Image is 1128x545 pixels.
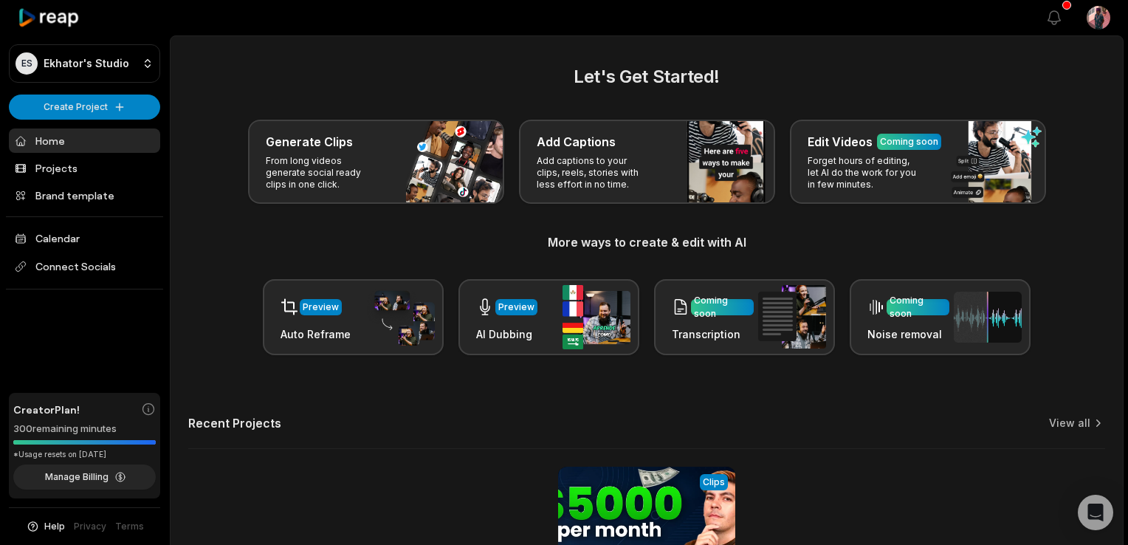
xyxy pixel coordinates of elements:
button: Create Project [9,95,160,120]
div: 300 remaining minutes [13,422,156,436]
div: Preview [303,301,339,314]
p: Ekhator's Studio [44,57,129,70]
div: Coming soon [890,294,946,321]
a: Terms [115,520,144,533]
img: noise_removal.png [954,292,1022,343]
h2: Let's Get Started! [188,64,1105,90]
button: Manage Billing [13,465,156,490]
h3: Noise removal [867,326,949,342]
a: Brand template [9,183,160,208]
div: ES [16,52,38,75]
h3: Generate Clips [266,133,353,151]
h3: Transcription [672,326,754,342]
p: From long videos generate social ready clips in one click. [266,155,380,191]
p: Forget hours of editing, let AI do the work for you in few minutes. [808,155,922,191]
div: Coming soon [694,294,751,321]
a: Privacy [74,520,106,533]
h3: AI Dubbing [476,326,537,342]
a: Projects [9,156,160,180]
h3: Auto Reframe [281,326,351,342]
span: Creator Plan! [13,402,80,417]
p: Add captions to your clips, reels, stories with less effort in no time. [537,155,651,191]
div: Open Intercom Messenger [1078,495,1113,530]
div: Preview [498,301,534,314]
a: View all [1049,416,1090,431]
div: *Usage resets on [DATE] [13,449,156,460]
img: transcription.png [758,285,826,349]
a: Calendar [9,226,160,250]
h3: Add Captions [537,133,616,151]
h2: Recent Projects [188,416,281,431]
h3: More ways to create & edit with AI [188,233,1105,251]
div: Coming soon [880,135,938,148]
span: Connect Socials [9,253,160,280]
span: Help [44,520,65,533]
img: auto_reframe.png [367,289,435,346]
img: ai_dubbing.png [563,285,630,349]
a: Home [9,128,160,153]
button: Help [26,520,65,533]
h3: Edit Videos [808,133,873,151]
